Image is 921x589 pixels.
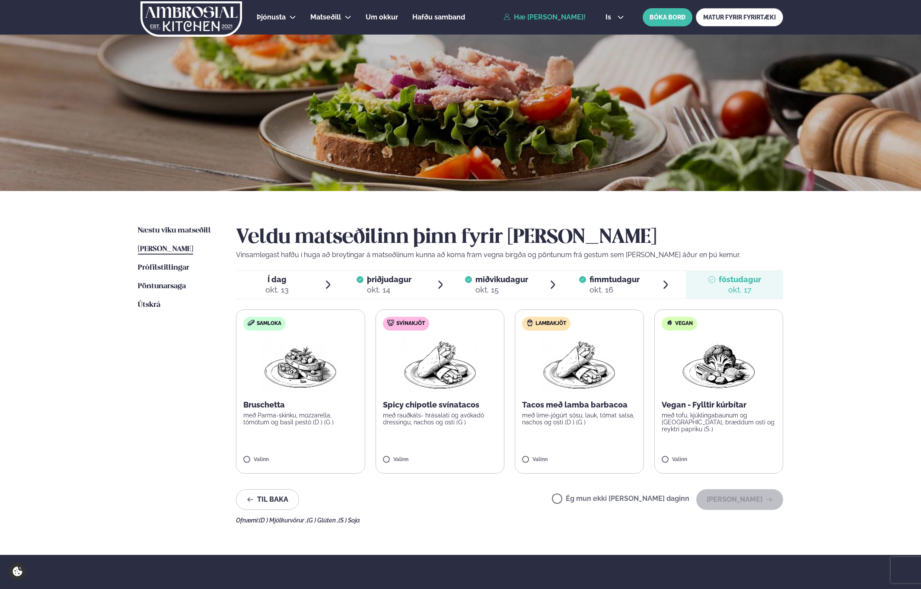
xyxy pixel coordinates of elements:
span: föstudagur [719,275,761,284]
p: með lime-jógúrt sósu, lauk, tómat salsa, nachos og osti (D ) (G ) [522,412,637,426]
img: Vegan.svg [666,319,673,326]
span: miðvikudagur [475,275,528,284]
a: Cookie settings [9,563,26,580]
div: okt. 15 [475,285,528,295]
button: [PERSON_NAME] [696,489,783,510]
span: Pöntunarsaga [138,283,186,290]
a: Matseðill [310,12,341,22]
span: Samloka [257,320,281,327]
p: með Parma-skinku, mozzarella, tómötum og basil pestó (D ) (G ) [243,412,358,426]
span: Í dag [265,274,289,285]
img: Wraps.png [541,337,617,393]
img: Vegan.png [681,337,757,393]
span: Prófílstillingar [138,264,189,271]
a: Hafðu samband [412,12,465,22]
button: BÓKA BORÐ [643,8,692,26]
p: Vinsamlegast hafðu í huga að breytingar á matseðlinum kunna að koma fram vegna birgða og pöntunum... [236,250,783,260]
img: pork.svg [387,319,394,326]
div: okt. 17 [719,285,761,295]
a: Prófílstillingar [138,263,189,273]
span: Hafðu samband [412,13,465,21]
p: Bruschetta [243,400,358,410]
p: með rauðkáls- hrásalati og avókadó dressingu, nachos og osti (G ) [383,412,497,426]
a: Næstu viku matseðill [138,226,211,236]
button: is [599,14,631,21]
img: Wraps.png [402,337,478,393]
span: [PERSON_NAME] [138,245,193,253]
a: Útskrá [138,300,160,310]
div: okt. 16 [590,285,640,295]
span: Þjónusta [257,13,286,21]
img: sandwich-new-16px.svg [248,320,255,326]
p: Tacos með lamba barbacoa [522,400,637,410]
span: Um okkur [366,13,398,21]
span: Næstu viku matseðill [138,227,211,234]
span: þriðjudagur [367,275,411,284]
span: Matseðill [310,13,341,21]
span: Útskrá [138,301,160,309]
div: Ofnæmi: [236,517,783,524]
a: Hæ [PERSON_NAME]! [504,13,586,21]
button: Til baka [236,489,299,510]
h2: Veldu matseðilinn þinn fyrir [PERSON_NAME] [236,226,783,250]
span: Svínakjöt [396,320,425,327]
img: Bruschetta.png [262,337,338,393]
img: Lamb.svg [526,319,533,326]
div: okt. 13 [265,285,289,295]
span: Lambakjöt [535,320,566,327]
span: (D ) Mjólkurvörur , [259,517,307,524]
a: MATUR FYRIR FYRIRTÆKI [696,8,783,26]
a: Þjónusta [257,12,286,22]
span: is [606,14,614,21]
span: (S ) Soja [338,517,360,524]
p: Spicy chipotle svínatacos [383,400,497,410]
p: Vegan - Fylltir kúrbítar [662,400,776,410]
img: logo [140,1,243,37]
a: [PERSON_NAME] [138,244,193,255]
div: okt. 14 [367,285,411,295]
p: með tofu, kjúklingabaunum og [GEOGRAPHIC_DATA], bræddum osti og reyktri papriku (S ) [662,412,776,433]
span: fimmtudagur [590,275,640,284]
span: (G ) Glúten , [307,517,338,524]
span: Vegan [675,320,693,327]
a: Um okkur [366,12,398,22]
a: Pöntunarsaga [138,281,186,292]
